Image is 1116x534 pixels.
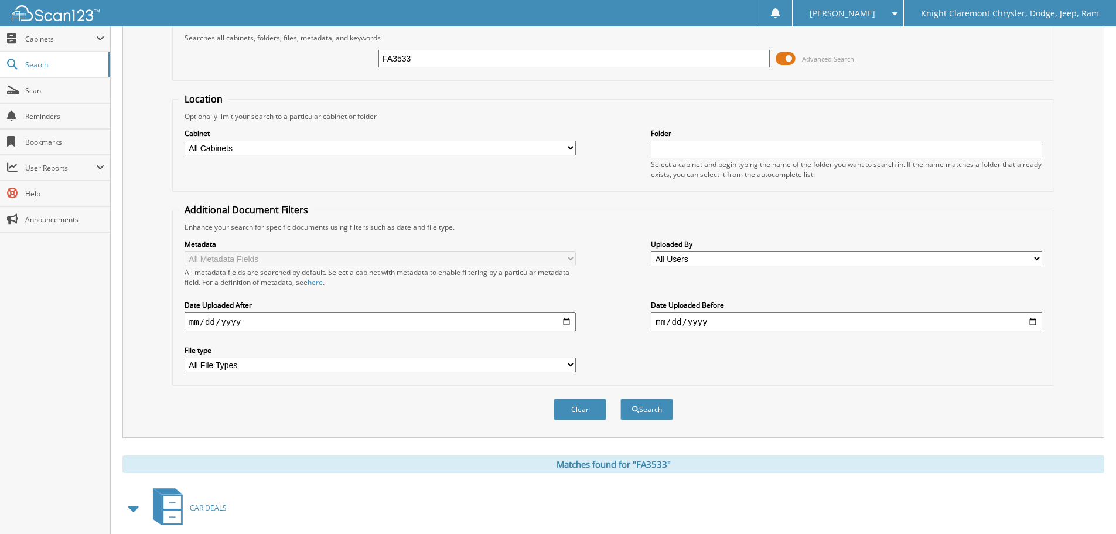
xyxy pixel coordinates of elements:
[1057,478,1116,534] iframe: Chat Widget
[308,277,323,287] a: here
[921,10,1099,17] span: Knight Claremont Chrysler, Dodge, Jeep, Ram
[802,55,854,63] span: Advanced Search
[25,137,104,147] span: Bookmarks
[179,111,1048,121] div: Optionally limit your search to a particular cabinet or folder
[179,93,228,106] legend: Location
[185,267,576,287] div: All metadata fields are searched by default. Select a cabinet with metadata to enable filtering b...
[651,312,1042,331] input: end
[122,455,1104,473] div: Matches found for "FA3533"
[179,33,1048,43] div: Searches all cabinets, folders, files, metadata, and keywords
[620,399,673,420] button: Search
[190,503,227,513] span: CAR DEALS
[651,239,1042,249] label: Uploaded By
[185,300,576,310] label: Date Uploaded After
[25,189,104,199] span: Help
[25,111,104,121] span: Reminders
[651,128,1042,138] label: Folder
[179,203,314,216] legend: Additional Document Filters
[12,5,100,21] img: scan123-logo-white.svg
[25,215,104,225] span: Announcements
[146,485,227,531] a: CAR DEALS
[185,312,576,331] input: start
[25,163,96,173] span: User Reports
[810,10,875,17] span: [PERSON_NAME]
[651,159,1042,179] div: Select a cabinet and begin typing the name of the folder you want to search in. If the name match...
[185,345,576,355] label: File type
[25,86,104,96] span: Scan
[554,399,606,420] button: Clear
[185,239,576,249] label: Metadata
[25,60,103,70] span: Search
[185,128,576,138] label: Cabinet
[25,34,96,44] span: Cabinets
[179,222,1048,232] div: Enhance your search for specific documents using filters such as date and file type.
[651,300,1042,310] label: Date Uploaded Before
